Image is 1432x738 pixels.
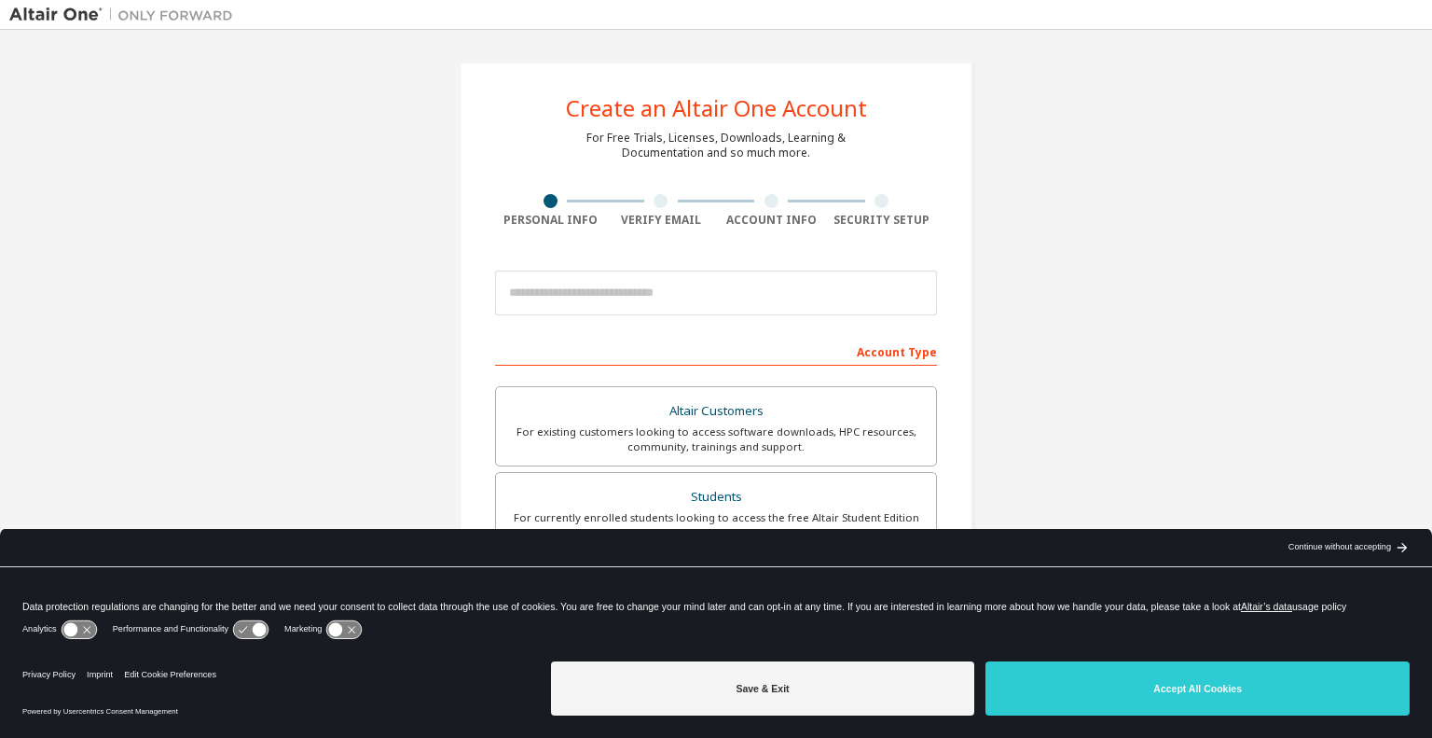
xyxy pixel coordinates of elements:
div: Create an Altair One Account [566,97,867,119]
div: For existing customers looking to access software downloads, HPC resources, community, trainings ... [507,425,925,454]
div: Account Type [495,336,937,366]
div: Altair Customers [507,398,925,425]
div: Security Setup [827,213,938,228]
div: Students [507,484,925,510]
img: Altair One [9,6,242,24]
div: For Free Trials, Licenses, Downloads, Learning & Documentation and so much more. [586,131,846,160]
div: For currently enrolled students looking to access the free Altair Student Edition bundle and all ... [507,510,925,540]
div: Verify Email [606,213,717,228]
div: Account Info [716,213,827,228]
div: Personal Info [495,213,606,228]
